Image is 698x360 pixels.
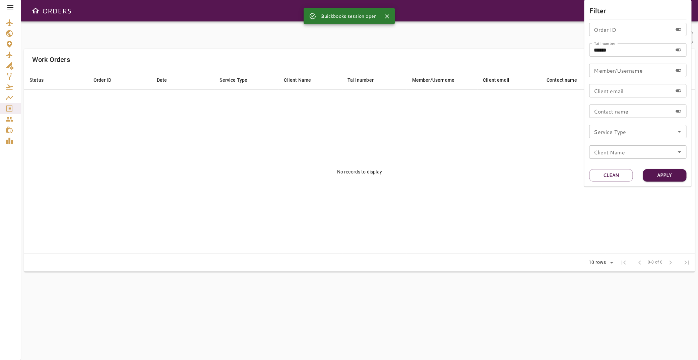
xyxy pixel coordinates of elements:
[589,5,686,16] h6: Filter
[643,169,686,182] button: Apply
[320,10,376,22] div: Quickbooks session open
[594,40,616,46] label: Tail number
[675,147,684,157] button: Open
[675,127,684,136] button: Open
[382,11,392,21] button: Close
[589,169,633,182] button: Clean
